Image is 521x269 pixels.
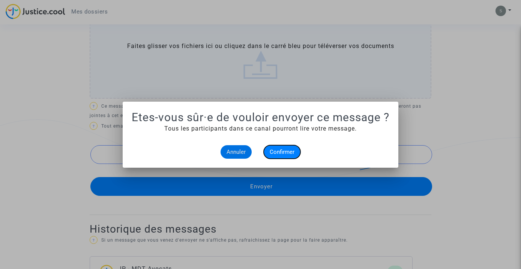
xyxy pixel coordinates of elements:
button: Confirmer [264,145,300,159]
span: Annuler [227,149,246,155]
span: Confirmer [270,149,294,155]
button: Annuler [221,145,252,159]
h1: Etes-vous sûr·e de vouloir envoyer ce message ? [132,111,389,124]
span: Tous les participants dans ce canal pourront lire votre message. [164,125,357,132]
